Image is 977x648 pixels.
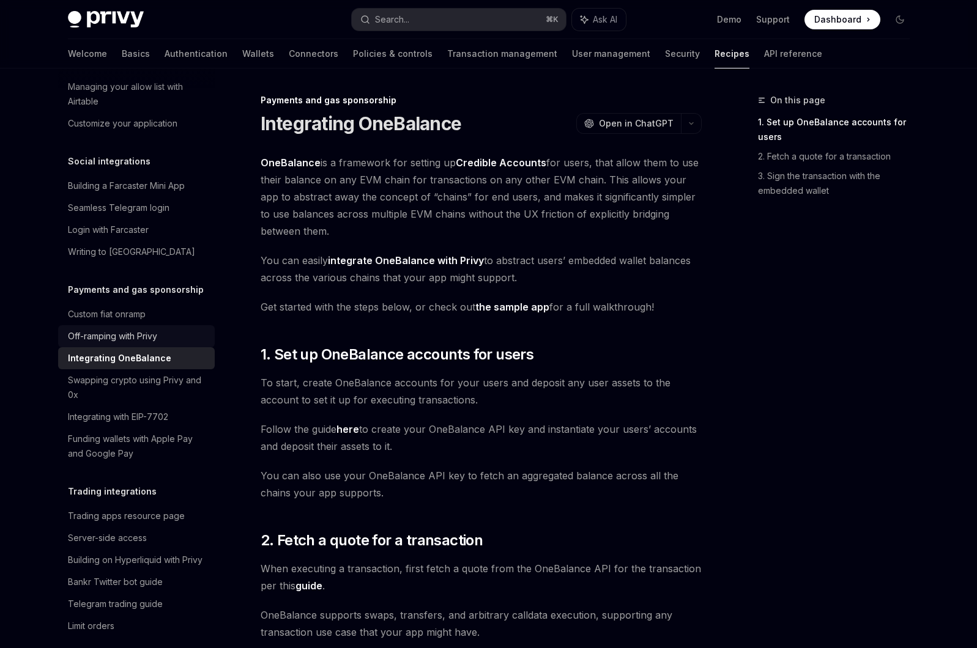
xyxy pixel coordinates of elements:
[715,39,749,68] a: Recipes
[68,154,150,169] h5: Social integrations
[475,301,549,314] a: the sample app
[261,298,702,315] span: Get started with the steps below, or check out for a full walkthrough!
[58,615,215,637] a: Limit orders
[353,39,433,68] a: Policies & controls
[68,116,177,131] div: Customize your application
[68,432,207,461] div: Funding wallets with Apple Pay and Google Pay
[58,219,215,241] a: Login with Farcaster
[261,531,483,550] span: 2. Fetch a quote for a transaction
[375,12,409,27] div: Search...
[599,117,674,130] span: Open in ChatGPT
[58,76,215,112] a: Managing your allow list with Airtable
[58,571,215,593] a: Bankr Twitter bot guide
[58,175,215,197] a: Building a Farcaster Mini App
[890,10,910,29] button: Toggle dark mode
[58,369,215,406] a: Swapping crypto using Privy and 0x
[456,156,546,169] a: Credible Accounts
[68,282,204,297] h5: Payments and gas sponsorship
[68,597,163,611] div: Telegram trading guide
[261,606,702,641] span: OneBalance supports swaps, transfers, and arbitrary calldata execution, supporting any transactio...
[261,421,702,455] span: Follow the guide to create your OneBalance API key and instantiate your users’ accounts and depos...
[68,484,157,499] h5: Trading integrations
[68,201,169,215] div: Seamless Telegram login
[68,575,163,589] div: Bankr Twitter bot guide
[165,39,228,68] a: Authentication
[758,166,919,201] a: 3. Sign the transaction with the embedded wallet
[58,325,215,347] a: Off-ramping with Privy
[328,254,484,267] a: integrate OneBalance with Privy
[68,509,185,523] div: Trading apps resource page
[572,9,626,31] button: Ask AI
[261,156,321,169] a: OneBalance
[261,560,702,594] span: When executing a transaction, first fetch a quote from the OneBalance API for the transaction per...
[68,531,147,545] div: Server-side access
[58,527,215,549] a: Server-side access
[58,406,215,428] a: Integrating with EIP-7702
[261,252,702,286] span: You can easily to abstract users’ embedded wallet balances across the various chains that your ap...
[58,593,215,615] a: Telegram trading guide
[289,39,338,68] a: Connectors
[68,351,171,366] div: Integrating OneBalance
[68,79,207,109] div: Managing your allow list with Airtable
[261,154,702,240] span: is a framework for setting up for users, that allow them to use their balance on any EVM chain fo...
[770,93,825,108] span: On this page
[58,303,215,325] a: Custom fiat onramp
[814,13,861,26] span: Dashboard
[261,467,702,501] span: You can also use your OneBalance API key to fetch an aggregated balance across all the chains you...
[68,410,168,424] div: Integrating with EIP-7702
[572,39,650,68] a: User management
[68,307,146,322] div: Custom fiat onramp
[261,94,702,106] div: Payments and gas sponsorship
[756,13,790,26] a: Support
[122,39,150,68] a: Basics
[58,241,215,263] a: Writing to [GEOGRAPHIC_DATA]
[68,11,144,28] img: dark logo
[58,197,215,219] a: Seamless Telegram login
[261,345,534,364] span: 1. Set up OneBalance accounts for users
[68,245,195,259] div: Writing to [GEOGRAPHIC_DATA]
[447,39,557,68] a: Transaction management
[68,179,185,193] div: Building a Farcaster Mini App
[764,39,822,68] a: API reference
[261,374,702,408] span: To start, create OneBalance accounts for your users and deposit any user assets to the account to...
[58,505,215,527] a: Trading apps resource page
[68,39,107,68] a: Welcome
[665,39,700,68] a: Security
[352,9,566,31] button: Search...⌘K
[336,423,359,436] a: here
[68,553,202,567] div: Building on Hyperliquid with Privy
[242,39,274,68] a: Wallets
[758,147,919,166] a: 2. Fetch a quote for a transaction
[68,329,157,344] div: Off-ramping with Privy
[758,112,919,147] a: 1. Set up OneBalance accounts for users
[58,549,215,571] a: Building on Hyperliquid with Privy
[261,112,462,134] h1: Integrating OneBalance
[593,13,617,26] span: Ask AI
[68,223,149,237] div: Login with Farcaster
[576,113,681,134] button: Open in ChatGPT
[546,15,559,24] span: ⌘ K
[295,580,322,592] a: guide
[68,373,207,402] div: Swapping crypto using Privy and 0x
[58,428,215,465] a: Funding wallets with Apple Pay and Google Pay
[68,619,114,633] div: Limit orders
[58,112,215,134] a: Customize your application
[58,347,215,369] a: Integrating OneBalance
[804,10,880,29] a: Dashboard
[717,13,741,26] a: Demo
